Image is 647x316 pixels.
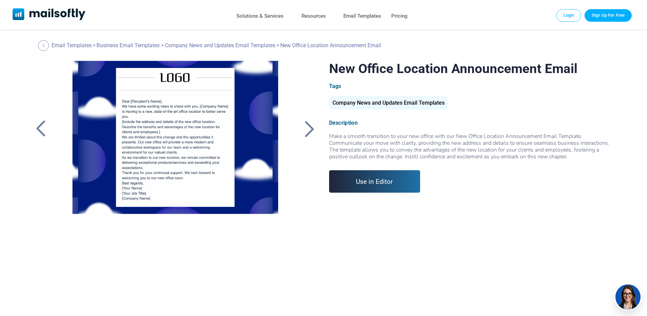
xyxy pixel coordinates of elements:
a: Resources [302,11,326,21]
a: Back [301,120,318,138]
a: Email Templates [343,11,381,21]
a: Company News and Updates Email Templates [165,42,275,49]
div: Company News and Updates Email Templates [329,96,448,109]
h1: New Office Location Announcement Email [329,61,615,76]
a: Email Templates [52,42,92,49]
a: Back [32,120,49,138]
a: Mailsoftly [13,8,86,21]
a: Company News and Updates Email Templates [329,102,448,105]
span: Make a smooth transition to your new office with our New Office Location Announcement Email Templ... [329,133,609,160]
a: Solutions & Services [236,11,284,21]
a: Back [38,40,51,51]
a: Business Email Templates [96,42,160,49]
div: Tags [329,83,615,89]
a: New Office Location Announcement Email [61,61,289,231]
a: Use in Editor [329,170,420,193]
a: Trial [585,9,632,21]
a: Login [556,9,581,21]
div: Description [329,120,615,126]
a: Pricing [391,11,408,21]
